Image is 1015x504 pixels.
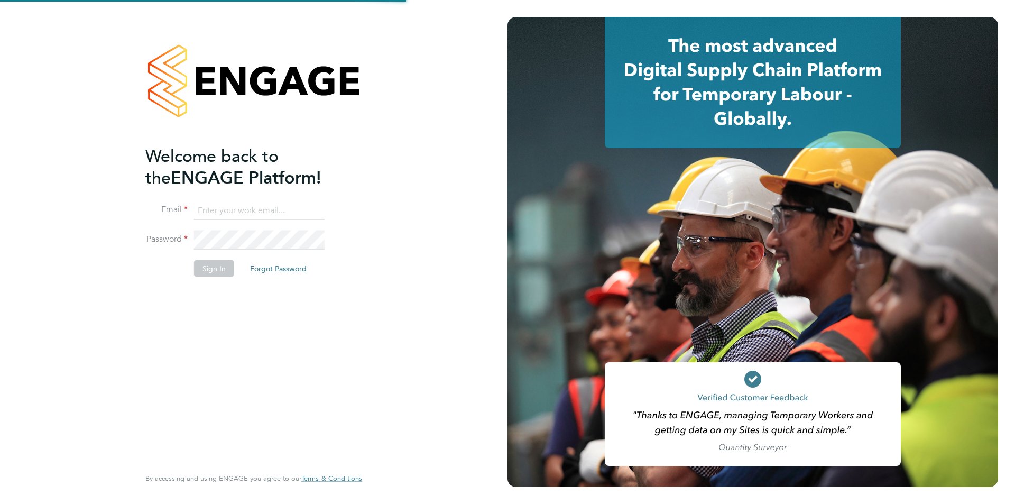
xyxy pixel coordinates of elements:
span: Welcome back to the [145,145,279,188]
button: Forgot Password [242,260,315,277]
label: Password [145,234,188,245]
a: Terms & Conditions [301,474,362,483]
label: Email [145,204,188,215]
h2: ENGAGE Platform! [145,145,352,188]
input: Enter your work email... [194,201,325,220]
span: By accessing and using ENGAGE you agree to our [145,474,362,483]
button: Sign In [194,260,234,277]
